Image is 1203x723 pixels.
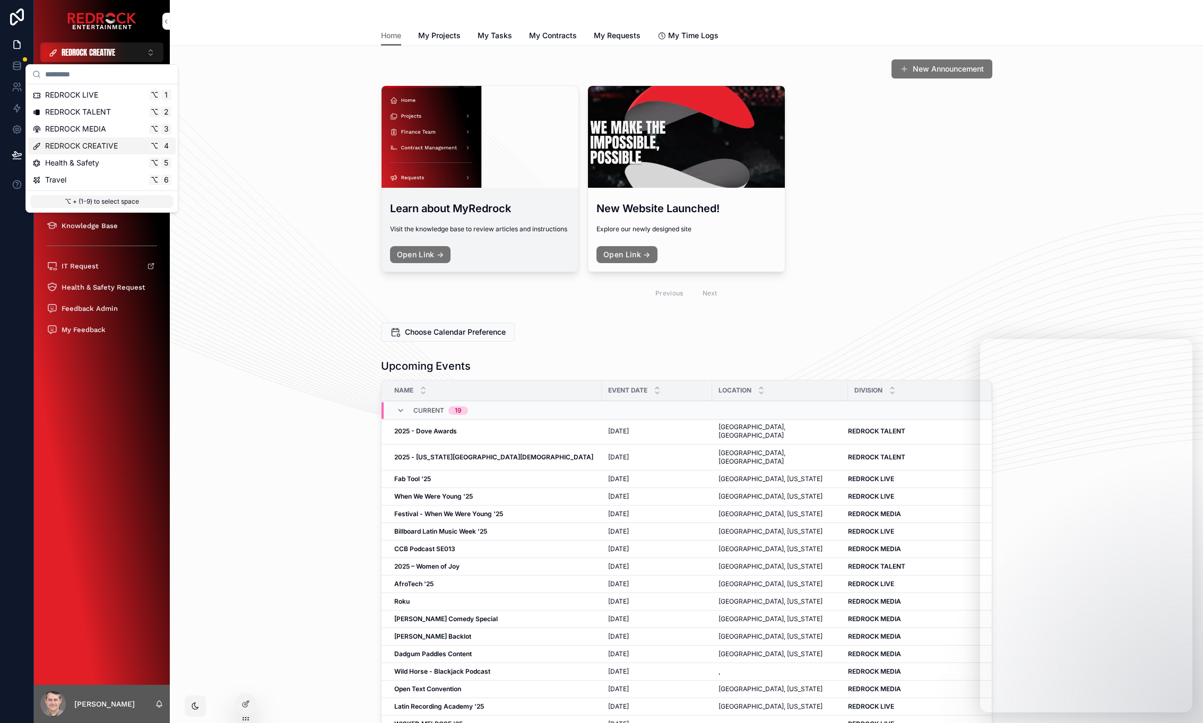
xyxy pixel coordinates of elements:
[608,702,629,711] span: [DATE]
[26,84,178,190] div: Suggestions
[394,386,413,395] span: Name
[478,30,512,41] span: My Tasks
[719,650,823,658] span: [GEOGRAPHIC_DATA], [US_STATE]
[608,510,629,518] span: [DATE]
[45,158,99,168] span: Health & Safety
[608,386,647,395] span: Event Date
[150,159,159,167] span: ⌥
[719,615,823,623] span: [GEOGRAPHIC_DATA], [US_STATE]
[62,221,118,230] span: Knowledge Base
[848,615,901,623] strong: REDROCK MEDIA
[394,492,473,500] strong: When We Were Young '25
[62,325,106,334] span: My Feedback
[150,108,159,116] span: ⌥
[719,386,751,395] span: Location
[596,225,776,233] span: Explore our newly designed site
[848,685,901,693] strong: REDROCK MEDIA
[381,26,401,46] a: Home
[596,201,776,216] h3: New Website Launched!
[848,650,901,658] strong: REDROCK MEDIA
[418,30,461,41] span: My Projects
[719,423,842,440] span: [GEOGRAPHIC_DATA], [GEOGRAPHIC_DATA]
[594,30,641,41] span: My Requests
[608,562,629,571] span: [DATE]
[719,597,823,606] span: [GEOGRAPHIC_DATA], [US_STATE]
[848,475,894,483] strong: REDROCK LIVE
[608,545,629,553] span: [DATE]
[40,299,163,318] a: Feedback Admin
[418,26,461,47] a: My Projects
[719,685,823,693] span: [GEOGRAPHIC_DATA], [US_STATE]
[394,545,455,553] strong: CCB Podcast SE013
[529,30,577,41] span: My Contracts
[381,323,515,342] button: Choose Calendar Preference
[596,246,657,263] a: Open Link →
[150,142,159,150] span: ⌥
[608,453,629,461] span: [DATE]
[719,492,823,501] span: [GEOGRAPHIC_DATA], [US_STATE]
[394,475,431,483] strong: Fab Tool '25
[381,359,471,373] h1: Upcoming Events
[394,632,471,640] strong: [PERSON_NAME] Backlot
[45,107,111,117] span: REDROCK TALENT
[608,632,629,641] span: [DATE]
[394,453,593,461] strong: 2025 - [US_STATE][GEOGRAPHIC_DATA][DEMOGRAPHIC_DATA]
[719,632,823,641] span: [GEOGRAPHIC_DATA], [US_STATE]
[608,597,629,606] span: [DATE]
[40,256,163,275] a: IT Request
[588,86,785,188] div: Screenshot-2025-08-19-at-10.28.09-AM.png
[40,320,163,339] a: My Feedback
[529,26,577,47] a: My Contracts
[608,580,629,588] span: [DATE]
[719,545,823,553] span: [GEOGRAPHIC_DATA], [US_STATE]
[848,510,901,518] strong: REDROCK MEDIA
[162,176,170,184] span: 6
[608,615,629,623] span: [DATE]
[668,30,719,41] span: My Time Logs
[848,453,905,461] strong: REDROCK TALENT
[390,225,570,233] span: Visit the knowledge base to review articles and instructions
[390,246,451,263] a: Open Link →
[394,427,457,435] strong: 2025 - Dove Awards
[608,650,629,658] span: [DATE]
[848,427,905,435] strong: REDROCK TALENT
[40,216,163,235] a: Knowledge Base
[45,141,118,151] span: REDROCK CREATIVE
[162,142,170,150] span: 4
[162,125,170,133] span: 3
[34,62,170,353] div: scrollable content
[719,527,823,536] span: [GEOGRAPHIC_DATA], [US_STATE]
[74,699,135,709] p: [PERSON_NAME]
[608,475,629,483] span: [DATE]
[657,26,719,47] a: My Time Logs
[405,327,506,337] span: Choose Calendar Preference
[854,386,882,395] span: Division
[382,86,578,188] div: Screenshot-2025-08-19-at-2.09.49-PM.png
[62,47,115,58] span: REDROCK CREATIVE
[608,667,629,676] span: [DATE]
[62,262,99,271] span: IT Request
[394,685,461,693] strong: Open Text Convention
[394,580,434,588] strong: AfroTech '25
[394,615,498,623] strong: [PERSON_NAME] Comedy Special
[478,26,512,47] a: My Tasks
[162,108,170,116] span: 2
[394,667,490,675] strong: Wild Horse - Blackjack Podcast
[719,475,823,483] span: [GEOGRAPHIC_DATA], [US_STATE]
[40,277,163,297] a: Health & Safety Request
[394,702,484,710] strong: Latin Recording Academy '25
[150,176,159,184] span: ⌥
[150,91,159,99] span: ⌥
[848,702,894,710] strong: REDROCK LIVE
[455,406,462,414] div: 19
[62,304,118,313] span: Feedback Admin
[413,406,444,414] span: Current
[394,650,472,658] strong: Dadgum Paddles Content
[608,527,629,536] span: [DATE]
[394,597,410,605] strong: Roku
[45,124,106,134] span: REDROCK MEDIA
[719,449,842,466] span: [GEOGRAPHIC_DATA], [GEOGRAPHIC_DATA]
[150,125,159,133] span: ⌥
[394,527,487,535] strong: Billboard Latin Music Week '25
[62,283,145,292] span: Health & Safety Request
